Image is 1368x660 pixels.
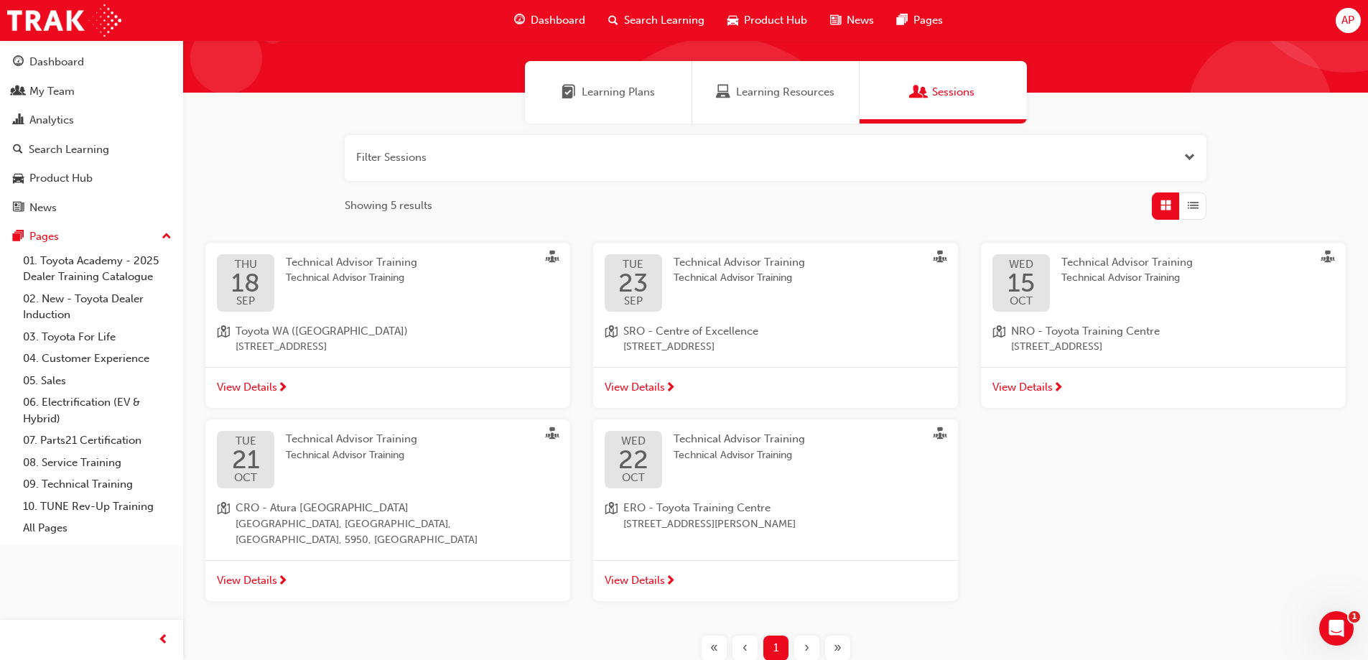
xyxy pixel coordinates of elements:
span: Technical Advisor Training [674,270,805,287]
span: 23 [618,270,648,296]
span: Technical Advisor Training [1061,270,1193,287]
span: View Details [992,379,1053,396]
span: Sessions [912,84,926,101]
span: AP [1341,12,1354,29]
div: News [29,200,57,216]
span: 1 [773,640,778,656]
span: pages-icon [897,11,908,29]
span: [STREET_ADDRESS] [623,339,758,355]
span: View Details [605,379,665,396]
button: Open the filter [1184,149,1195,166]
span: 1 [1349,611,1360,623]
a: news-iconNews [819,6,885,35]
span: Learning Resources [716,84,730,101]
a: 06. Electrification (EV & Hybrid) [17,391,177,429]
span: sessionType_FACE_TO_FACE-icon [1321,251,1334,266]
span: [STREET_ADDRESS] [1011,339,1160,355]
a: View Details [593,367,958,409]
button: DashboardMy TeamAnalyticsSearch LearningProduct HubNews [6,46,177,223]
a: SessionsSessions [860,61,1027,124]
span: chart-icon [13,114,24,127]
a: View Details [981,367,1346,409]
a: location-iconCRO - Atura [GEOGRAPHIC_DATA][GEOGRAPHIC_DATA], [GEOGRAPHIC_DATA], [GEOGRAPHIC_DATA]... [217,500,559,549]
span: car-icon [13,172,24,185]
span: SRO - Centre of Excellence [623,323,758,340]
span: Technical Advisor Training [286,270,417,287]
a: location-iconERO - Toyota Training Centre[STREET_ADDRESS][PERSON_NAME] [605,500,946,532]
span: ERO - Toyota Training Centre [623,500,796,516]
span: SEP [231,296,260,307]
span: Learning Resources [736,84,834,101]
a: 05. Sales [17,370,177,392]
a: THU18SEPTechnical Advisor TrainingTechnical Advisor Training [217,254,559,312]
span: Search Learning [624,12,704,29]
span: OCT [1008,296,1035,307]
span: pages-icon [13,231,24,243]
button: Pages [6,223,177,250]
span: 21 [232,447,260,473]
span: CRO - Atura [GEOGRAPHIC_DATA] [236,500,559,516]
a: location-iconToyota WA ([GEOGRAPHIC_DATA])[STREET_ADDRESS] [217,323,559,355]
span: sessionType_FACE_TO_FACE-icon [546,427,559,443]
span: 18 [231,270,260,296]
a: Product Hub [6,165,177,192]
span: next-icon [277,575,288,588]
span: guage-icon [514,11,525,29]
span: news-icon [830,11,841,29]
span: WED [1008,259,1035,270]
span: news-icon [13,202,24,215]
a: My Team [6,78,177,105]
iframe: Intercom live chat [1319,611,1354,646]
span: Dashboard [531,12,585,29]
div: Pages [29,228,59,245]
span: News [847,12,874,29]
span: Technical Advisor Training [674,432,805,445]
span: THU [231,259,260,270]
span: Technical Advisor Training [1061,256,1193,269]
div: Analytics [29,112,74,129]
a: View Details [593,560,958,602]
span: sessionType_FACE_TO_FACE-icon [546,251,559,266]
a: View Details [205,560,570,602]
span: search-icon [13,144,23,157]
span: › [804,640,809,656]
span: ‹ [743,640,748,656]
a: All Pages [17,517,177,539]
span: [GEOGRAPHIC_DATA], [GEOGRAPHIC_DATA], [GEOGRAPHIC_DATA], 5950, [GEOGRAPHIC_DATA] [236,516,559,549]
a: Dashboard [6,49,177,75]
a: View Details [205,367,570,409]
span: people-icon [13,85,24,98]
span: Product Hub [744,12,807,29]
span: location-icon [605,500,618,532]
span: SEP [618,296,648,307]
span: Toyota WA ([GEOGRAPHIC_DATA]) [236,323,408,340]
span: location-icon [992,323,1005,355]
a: 08. Service Training [17,452,177,474]
button: TUE23SEPTechnical Advisor TrainingTechnical Advisor Traininglocation-iconSRO - Centre of Excellen... [593,243,958,409]
a: 02. New - Toyota Dealer Induction [17,288,177,326]
span: sessionType_FACE_TO_FACE-icon [934,427,946,443]
span: Learning Plans [582,84,655,101]
div: My Team [29,83,75,100]
span: next-icon [277,382,288,395]
div: Product Hub [29,170,93,187]
span: next-icon [665,575,676,588]
span: TUE [232,436,260,447]
span: location-icon [605,323,618,355]
a: Search Learning [6,136,177,163]
a: pages-iconPages [885,6,954,35]
a: Learning ResourcesLearning Resources [692,61,860,124]
span: 15 [1008,270,1035,296]
span: OCT [232,473,260,483]
span: Technical Advisor Training [674,256,805,269]
a: location-iconSRO - Centre of Excellence[STREET_ADDRESS] [605,323,946,355]
span: View Details [605,572,665,589]
span: Technical Advisor Training [674,447,805,464]
a: car-iconProduct Hub [716,6,819,35]
img: Trak [7,4,121,37]
span: OCT [618,473,648,483]
span: prev-icon [158,631,169,649]
a: TUE21OCTTechnical Advisor TrainingTechnical Advisor Training [217,431,559,488]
